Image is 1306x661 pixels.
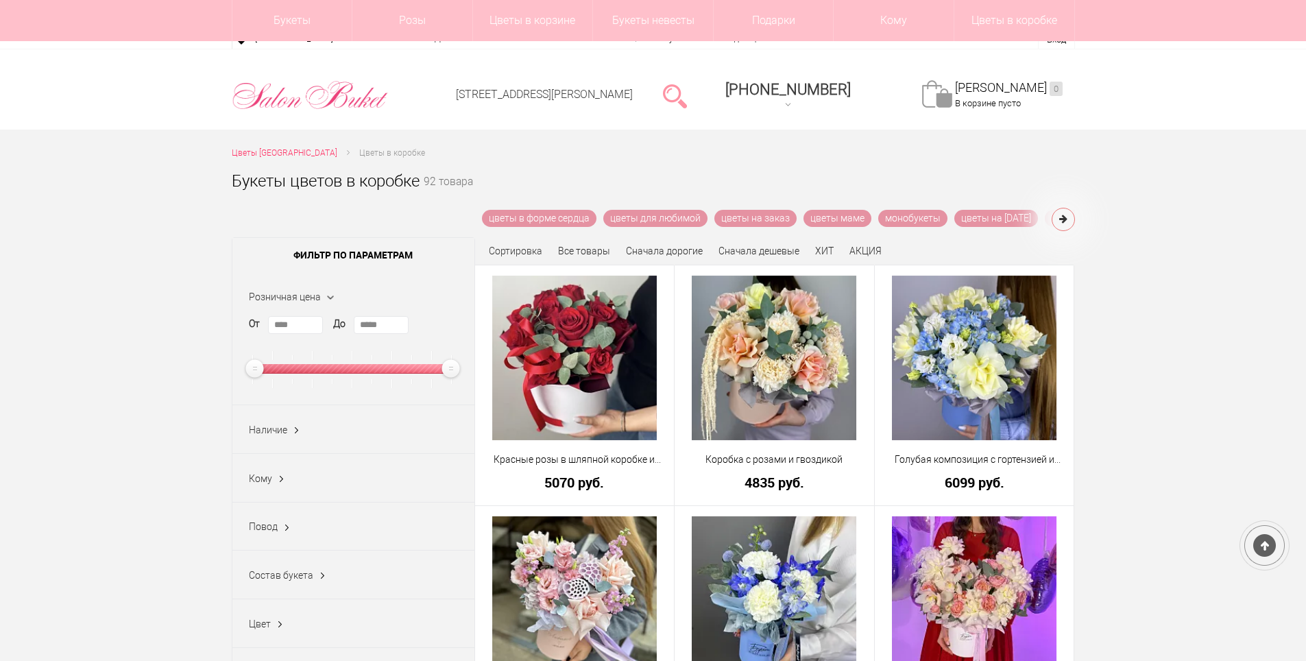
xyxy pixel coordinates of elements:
a: цветы на заказ [714,210,797,227]
img: Голубая композиция с гортензией и розами [892,276,1056,440]
span: Цветы в коробке [359,148,425,158]
img: Красные розы в шляпной коробке и зелень [492,276,657,440]
a: цветы маме [803,210,871,227]
a: 5070 руб. [484,475,666,490]
span: В корзине пусто [955,98,1021,108]
a: Все товары [558,245,610,256]
a: ХИТ [815,245,834,256]
img: Коробка с розами и гвоздикой [692,276,856,440]
span: Фильтр по параметрам [232,238,474,272]
ins: 0 [1050,82,1063,96]
a: Голубая композиция с гортензией и розами [884,453,1065,467]
a: 6099 руб. [884,475,1065,490]
a: 4835 руб. [684,475,865,490]
a: цветы учителю [1045,210,1126,227]
img: Цветы Нижний Новгород [232,77,389,113]
span: Цвет [249,618,271,629]
span: Наличие [249,424,287,435]
a: Коробка с розами и гвоздикой [684,453,865,467]
span: [PHONE_NUMBER] [725,81,851,98]
h1: Букеты цветов в коробке [232,169,420,193]
a: Сначала дорогие [626,245,703,256]
span: Цветы [GEOGRAPHIC_DATA] [232,148,337,158]
a: монобукеты [878,210,947,227]
span: Кому [249,473,272,484]
a: Цветы [GEOGRAPHIC_DATA] [232,146,337,160]
a: [PERSON_NAME] [955,80,1063,96]
small: 92 товара [424,177,473,210]
a: [STREET_ADDRESS][PERSON_NAME] [456,88,633,101]
label: До [333,317,346,331]
label: От [249,317,260,331]
a: [PHONE_NUMBER] [717,76,859,115]
span: Сортировка [489,245,542,256]
a: Красные розы в шляпной коробке и зелень [484,453,666,467]
span: Состав букета [249,570,313,581]
a: АКЦИЯ [849,245,882,256]
a: цветы для любимой [603,210,708,227]
a: цветы в форме сердца [482,210,596,227]
a: Сначала дешевые [718,245,799,256]
a: цветы на [DATE] [954,210,1038,227]
span: Розничная цена [249,291,321,302]
span: Повод [249,521,278,532]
